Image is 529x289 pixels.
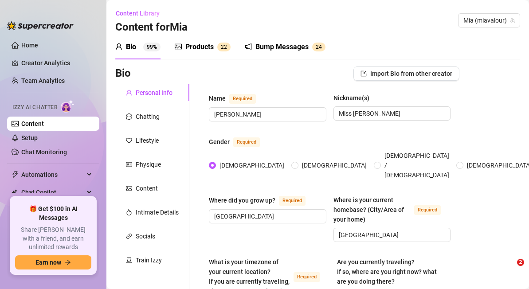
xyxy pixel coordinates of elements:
[126,185,132,191] span: picture
[126,42,136,52] div: Bio
[21,56,92,70] a: Creator Analytics
[143,43,161,51] sup: 99%
[209,137,230,147] div: Gender
[21,120,44,127] a: Content
[12,103,57,112] span: Izzy AI Chatter
[21,42,38,49] a: Home
[126,161,132,168] span: idcard
[7,21,74,30] img: logo-BBDzfeDw.svg
[333,195,411,224] div: Where is your current homebase? (City/Area of your home)
[115,43,122,50] span: user
[337,258,437,285] span: Are you currently traveling? If so, where are you right now? what are you doing there?
[217,43,231,51] sup: 22
[126,209,132,215] span: fire
[414,205,441,215] span: Required
[35,259,61,266] span: Earn now
[361,70,367,77] span: import
[12,171,19,178] span: thunderbolt
[255,42,309,52] div: Bump Messages
[233,137,260,147] span: Required
[209,195,315,206] label: Where did you grow up?
[209,93,266,104] label: Name
[339,230,444,240] input: Where is your current homebase? (City/Area of your home)
[319,44,322,50] span: 4
[115,6,167,20] button: Content Library
[221,44,224,50] span: 2
[12,189,17,195] img: Chat Copilot
[126,113,132,120] span: message
[136,160,161,169] div: Physique
[115,20,188,35] h3: Content for Mia
[65,259,71,266] span: arrow-right
[333,93,369,103] div: Nickname(s)
[136,207,179,217] div: Intimate Details
[294,272,320,282] span: Required
[136,136,159,145] div: Lifestyle
[185,42,214,52] div: Products
[216,160,288,170] span: [DEMOGRAPHIC_DATA]
[175,43,182,50] span: picture
[316,44,319,50] span: 2
[214,109,319,119] input: Name
[517,259,524,266] span: 2
[136,255,162,265] div: Train Izzy
[115,66,131,81] h3: Bio
[279,196,306,206] span: Required
[209,195,275,205] div: Where did you grow up?
[209,137,270,147] label: Gender
[245,43,252,50] span: notification
[353,66,459,81] button: Import Bio from other creator
[21,148,67,156] a: Chat Monitoring
[126,233,132,239] span: link
[136,112,160,121] div: Chatting
[381,151,453,180] span: [DEMOGRAPHIC_DATA] / [DEMOGRAPHIC_DATA]
[116,10,160,17] span: Content Library
[224,44,227,50] span: 2
[126,257,132,263] span: experiment
[126,137,132,144] span: heart
[333,195,451,224] label: Where is your current homebase? (City/Area of your home)
[229,94,256,104] span: Required
[298,160,370,170] span: [DEMOGRAPHIC_DATA]
[136,88,172,98] div: Personal Info
[510,18,515,23] span: team
[21,77,65,84] a: Team Analytics
[15,226,91,252] span: Share [PERSON_NAME] with a friend, and earn unlimited rewards
[209,94,226,103] div: Name
[126,90,132,96] span: user
[21,134,38,141] a: Setup
[61,100,74,113] img: AI Chatter
[15,255,91,269] button: Earn nowarrow-right
[15,205,91,222] span: 🎁 Get $100 in AI Messages
[136,184,158,193] div: Content
[21,168,84,182] span: Automations
[21,185,84,199] span: Chat Copilot
[370,70,452,77] span: Import Bio from other creator
[136,231,155,241] div: Socials
[463,14,515,27] span: Mia (miavalour)
[214,211,319,221] input: Where did you grow up?
[499,259,520,280] iframe: Intercom live chat
[312,43,325,51] sup: 24
[339,109,444,118] input: Nickname(s)
[333,93,376,103] label: Nickname(s)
